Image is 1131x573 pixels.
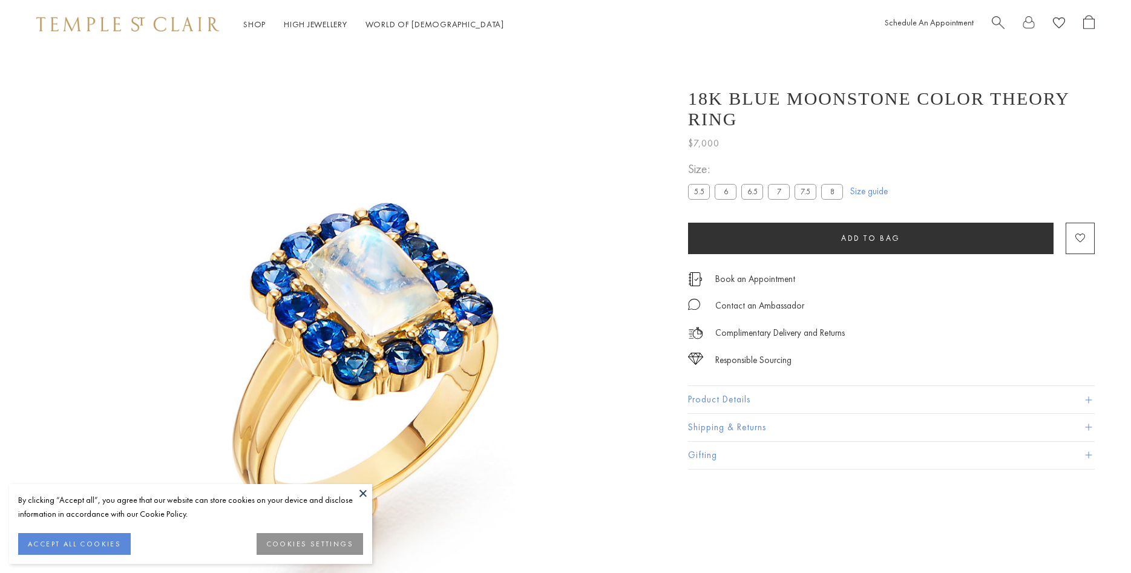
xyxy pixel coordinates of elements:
span: $7,000 [688,136,720,151]
img: icon_sourcing.svg [688,353,703,365]
img: Temple St. Clair [36,17,219,31]
label: 7.5 [795,184,816,199]
a: Schedule An Appointment [885,17,974,28]
div: Responsible Sourcing [715,353,792,368]
p: Complimentary Delivery and Returns [715,326,845,341]
button: COOKIES SETTINGS [257,533,363,555]
label: 8 [821,184,843,199]
a: View Wishlist [1053,15,1065,34]
h1: 18K Blue Moonstone Color Theory Ring [688,88,1095,129]
label: 7 [768,184,790,199]
a: ShopShop [243,19,266,30]
button: Shipping & Returns [688,414,1095,441]
button: Add to bag [688,223,1054,254]
a: High JewelleryHigh Jewellery [284,19,347,30]
span: Add to bag [841,233,900,243]
nav: Main navigation [243,17,504,32]
img: icon_appointment.svg [688,272,703,286]
label: 6 [715,184,736,199]
img: icon_delivery.svg [688,326,703,341]
label: 6.5 [741,184,763,199]
a: Open Shopping Bag [1083,15,1095,34]
button: Product Details [688,386,1095,413]
img: MessageIcon-01_2.svg [688,298,700,310]
a: Search [992,15,1005,34]
label: 5.5 [688,184,710,199]
a: Size guide [850,185,888,197]
div: Contact an Ambassador [715,298,804,313]
button: Gifting [688,442,1095,469]
a: Book an Appointment [715,272,795,286]
div: By clicking “Accept all”, you agree that our website can store cookies on your device and disclos... [18,493,363,521]
a: World of [DEMOGRAPHIC_DATA]World of [DEMOGRAPHIC_DATA] [366,19,504,30]
button: ACCEPT ALL COOKIES [18,533,131,555]
span: Size: [688,159,848,179]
